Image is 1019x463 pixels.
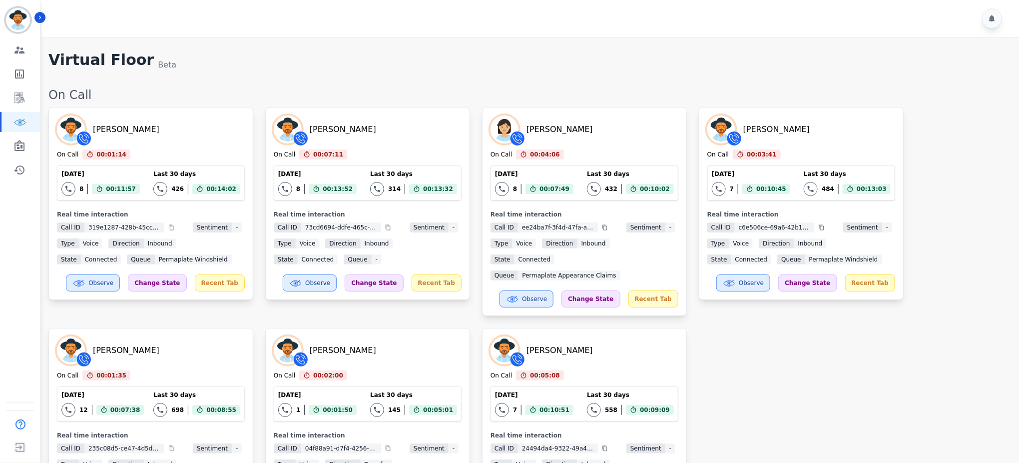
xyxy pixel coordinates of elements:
span: Observe [739,279,764,287]
div: [PERSON_NAME] [93,123,159,135]
span: Permaplate Appearance Claims [518,270,620,280]
div: [PERSON_NAME] [526,344,593,356]
span: connected [81,254,121,264]
div: Last 30 days [804,170,891,178]
div: [DATE] [495,391,573,399]
img: Avatar [57,336,85,364]
span: Queue [344,254,371,264]
span: Queue [777,254,805,264]
span: Sentiment [410,443,449,453]
button: Observe [283,274,337,291]
span: - [882,222,892,232]
span: 00:07:38 [110,405,140,415]
span: 00:13:32 [423,184,453,194]
div: Recent Tab [195,274,245,291]
span: State [707,254,731,264]
span: 235c08d5-ce47-4d5d-ac44-5fb31d36c83a [84,443,164,453]
span: Permaplate Windshield [805,254,882,264]
div: 1 [296,406,300,414]
div: 8 [296,185,300,193]
span: 00:03:41 [747,149,777,159]
div: 314 [388,185,401,193]
span: 73cd6694-ddfe-465c-8eb3-29c9bbafb10c [301,222,381,232]
span: Sentiment [626,222,665,232]
span: 00:13:03 [857,184,887,194]
div: [DATE] [61,391,144,399]
span: Type [274,238,296,248]
img: Avatar [57,115,85,143]
span: - [372,254,382,264]
div: 484 [822,185,834,193]
img: Avatar [274,336,302,364]
span: 00:14:02 [206,184,236,194]
span: State [274,254,298,264]
div: Real time interaction [57,210,245,218]
div: Last 30 days [370,170,457,178]
div: [PERSON_NAME] [310,344,376,356]
div: On Call [707,150,729,159]
span: - [449,443,459,453]
span: Queue [127,254,154,264]
span: 24494da4-9322-49a4-8db2-dde7c5a71705 [518,443,598,453]
span: 00:05:01 [423,405,453,415]
div: 558 [605,406,617,414]
div: [DATE] [278,170,357,178]
img: Bordered avatar [6,8,30,32]
div: [PERSON_NAME] [93,344,159,356]
span: 00:05:08 [530,370,560,380]
span: Sentiment [193,443,232,453]
img: Avatar [491,115,518,143]
button: Observe [500,290,553,307]
div: On Call [57,150,78,159]
div: 432 [605,185,617,193]
span: Call ID [491,443,518,453]
div: Beta [158,59,176,71]
span: connected [514,254,555,264]
div: On Call [48,87,1009,103]
span: Sentiment [843,222,882,232]
div: Real time interaction [274,431,462,439]
div: Recent Tab [412,274,462,291]
span: 00:10:51 [539,405,569,415]
span: Type [707,238,729,248]
span: Permaplate Windshield [155,254,232,264]
span: - [665,443,675,453]
span: 00:04:06 [530,149,560,159]
img: Avatar [707,115,735,143]
span: - [449,222,459,232]
span: Sentiment [193,222,232,232]
h1: Virtual Floor [48,51,154,71]
span: 00:07:49 [539,184,569,194]
span: Call ID [491,222,518,232]
span: 00:13:52 [323,184,353,194]
span: Direction [325,238,360,248]
div: Change State [561,290,620,307]
span: voice [79,238,103,248]
button: Observe [716,274,770,291]
span: c6e506ce-69a6-42b1-9f48-d2b9e67b1d48 [735,222,815,232]
div: 8 [79,185,83,193]
div: On Call [274,150,295,159]
span: inbound [577,238,610,248]
div: [DATE] [712,170,790,178]
span: 00:10:45 [756,184,786,194]
div: 426 [171,185,184,193]
span: 00:02:00 [313,370,343,380]
div: On Call [57,371,78,380]
div: 7 [513,406,517,414]
span: voice [512,238,536,248]
span: Type [57,238,79,248]
span: 00:07:11 [313,149,343,159]
span: - [232,443,242,453]
span: 00:01:50 [323,405,353,415]
span: 00:10:02 [640,184,670,194]
span: inbound [794,238,827,248]
div: 8 [513,185,517,193]
div: Real time interaction [57,431,245,439]
div: [PERSON_NAME] [743,123,810,135]
div: On Call [491,150,512,159]
span: 00:11:57 [106,184,136,194]
span: Call ID [274,443,301,453]
div: 698 [171,406,184,414]
span: Sentiment [626,443,665,453]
